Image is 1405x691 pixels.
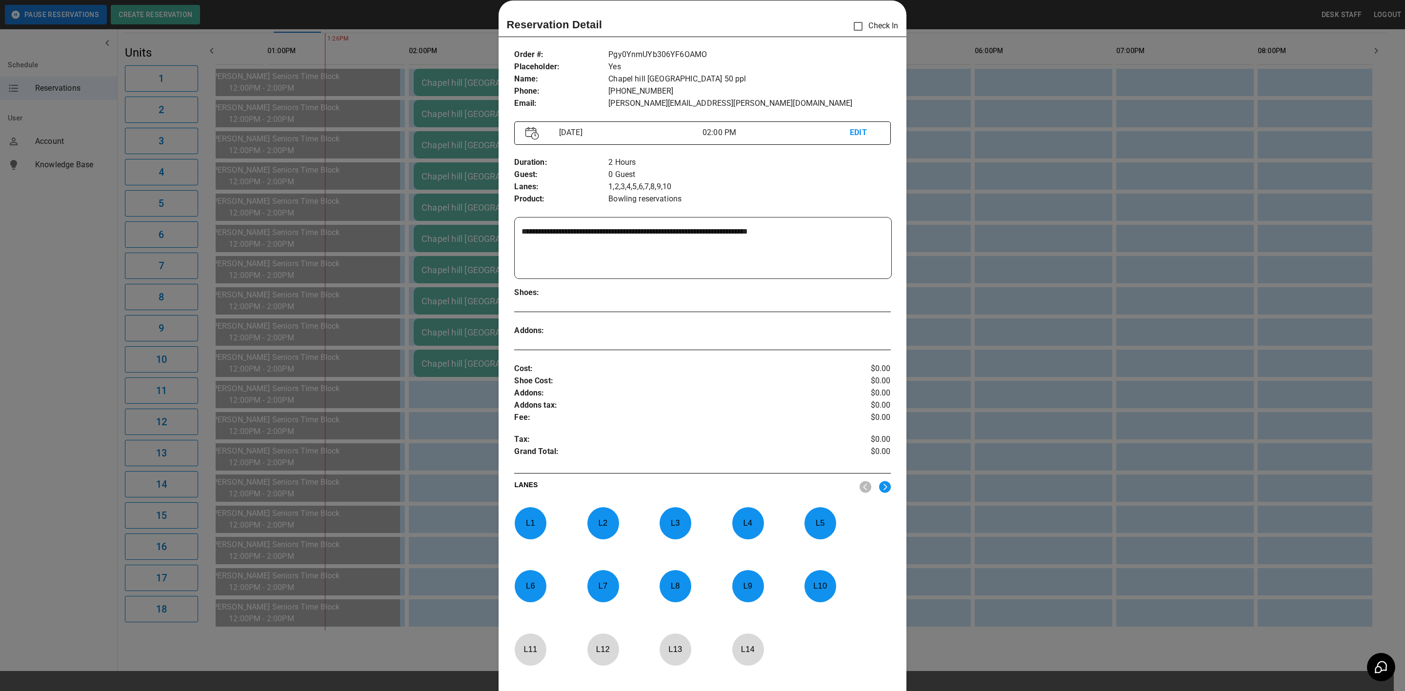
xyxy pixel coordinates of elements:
p: L 13 [659,638,691,661]
p: L 4 [732,512,764,534]
p: 02:00 PM [702,127,850,138]
p: L 9 [732,574,764,597]
p: L 11 [514,638,546,661]
p: L 8 [659,574,691,597]
p: Cost : [514,363,828,375]
p: L 14 [732,638,764,661]
p: EDIT [850,127,879,139]
p: Order # : [514,49,608,61]
p: [PHONE_NUMBER] [608,85,890,98]
p: Email : [514,98,608,110]
p: Placeholder : [514,61,608,73]
p: Addons : [514,325,608,337]
p: Tax : [514,434,828,446]
img: Vector [525,127,539,140]
p: Yes [608,61,890,73]
p: Addons : [514,387,828,399]
p: L 6 [514,574,546,597]
p: Name : [514,73,608,85]
p: L 3 [659,512,691,534]
p: L 10 [804,574,836,597]
p: L 1 [514,512,546,534]
p: Addons tax : [514,399,828,412]
p: L 5 [804,512,836,534]
p: Phone : [514,85,608,98]
p: Fee : [514,412,828,424]
p: Shoe Cost : [514,375,828,387]
p: Bowling reservations [608,193,890,205]
p: $0.00 [828,399,891,412]
p: Grand Total : [514,446,828,460]
p: [PERSON_NAME][EMAIL_ADDRESS][PERSON_NAME][DOMAIN_NAME] [608,98,890,110]
p: $0.00 [828,387,891,399]
p: LANES [514,480,851,494]
p: Shoes : [514,287,608,299]
p: L 2 [587,512,619,534]
p: 1,2,3,4,5,6,7,8,9,10 [608,181,890,193]
p: $0.00 [828,434,891,446]
p: Lanes : [514,181,608,193]
p: Pgy0YnmUYb306YF6OAMO [608,49,890,61]
p: Check In [848,16,898,37]
p: $0.00 [828,412,891,424]
p: Duration : [514,157,608,169]
p: Guest : [514,169,608,181]
img: nav_left.svg [860,481,871,493]
p: $0.00 [828,375,891,387]
p: Reservation Detail [506,17,602,33]
p: 2 Hours [608,157,890,169]
p: Chapel hill [GEOGRAPHIC_DATA] 50 ppl [608,73,890,85]
p: [DATE] [555,127,702,138]
p: $0.00 [828,363,891,375]
p: L 7 [587,574,619,597]
p: $0.00 [828,446,891,460]
p: 0 Guest [608,169,890,181]
p: Product : [514,193,608,205]
p: L 12 [587,638,619,661]
img: right.svg [879,481,891,493]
